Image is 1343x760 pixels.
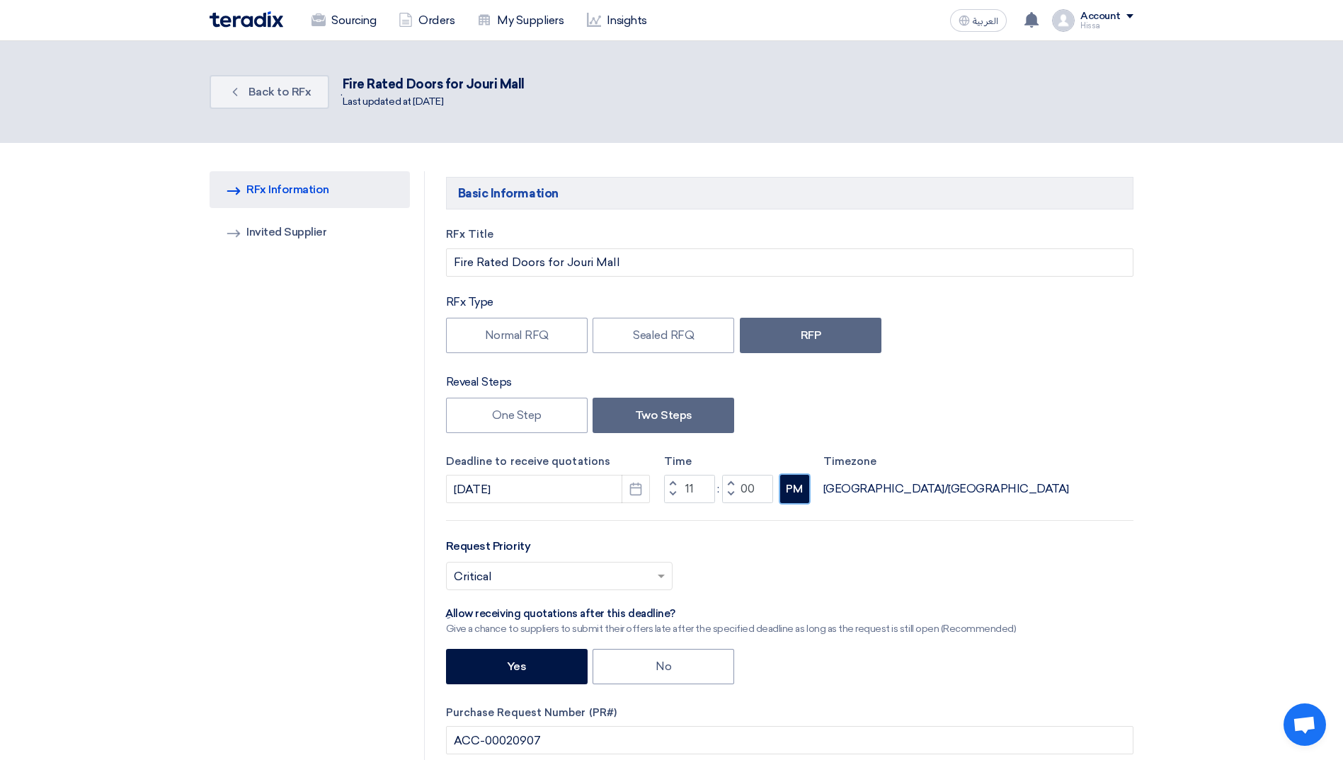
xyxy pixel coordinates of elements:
[950,9,1007,32] button: العربية
[1080,11,1121,23] div: Account
[446,226,1133,243] label: RFx Title
[446,649,588,684] label: Yes
[823,454,1069,470] label: Timezone
[446,398,588,433] label: One Step
[823,480,1069,497] div: [GEOGRAPHIC_DATA]/[GEOGRAPHIC_DATA]
[664,454,809,470] label: Time
[446,705,1133,721] label: Purchase Request Number (PR#)
[210,171,410,208] a: RFx Information
[446,318,588,353] label: Normal RFQ
[210,11,283,28] img: Teradix logo
[446,177,1133,209] h5: Basic Information
[446,607,1017,621] div: ِAllow receiving quotations after this deadline?
[593,318,734,353] label: Sealed RFQ
[973,16,998,26] span: العربية
[446,475,650,503] input: yyyy-mm-dd
[210,214,410,251] a: Invited Supplier
[780,475,809,503] button: PM
[300,5,387,36] a: Sourcing
[593,398,734,433] label: Two Steps
[576,5,658,36] a: Insights
[446,726,1133,754] input: Add your internal PR# ex. (1234, 3444, 4344)(Optional)
[715,480,722,497] div: :
[740,318,881,353] label: RFP
[446,621,1017,636] div: Give a chance to suppliers to submit their offers late after the specified deadline as long as th...
[446,374,1133,391] div: Reveal Steps
[248,85,312,98] span: Back to RFx
[210,69,1133,115] div: .
[446,294,1133,311] div: RFx Type
[1080,22,1133,30] div: Hissa
[1284,703,1326,746] div: Open chat
[1052,9,1075,32] img: profile_test.png
[343,75,525,94] div: Fire Rated Doors for Jouri Mall
[722,475,773,503] input: Minutes
[446,454,650,470] label: Deadline to receive quotations
[343,94,525,109] div: Last updated at [DATE]
[446,248,1133,277] input: e.g. New ERP System, Server Visualization Project...
[446,538,530,555] label: Request Priority
[664,475,715,503] input: Hours
[387,5,466,36] a: Orders
[210,75,329,109] a: Back to RFx
[466,5,575,36] a: My Suppliers
[593,649,734,684] label: No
